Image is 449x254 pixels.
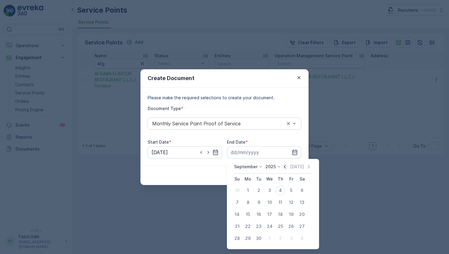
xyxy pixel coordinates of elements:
[243,198,253,207] div: 8
[297,174,307,184] th: Saturday
[265,210,274,219] div: 17
[243,174,253,184] th: Monday
[232,222,242,231] div: 21
[234,164,258,170] p: September
[232,186,242,195] div: 31
[276,198,285,207] div: 11
[148,95,301,101] p: Please make the required selections to create your document.
[276,222,285,231] div: 25
[275,174,286,184] th: Thursday
[227,139,246,145] label: End Date
[290,164,304,170] p: [DATE]
[148,146,222,158] input: dd/mm/yyyy
[148,139,169,145] label: Start Date
[254,234,264,243] div: 30
[297,186,307,195] div: 6
[297,198,307,207] div: 13
[243,222,253,231] div: 22
[286,186,296,195] div: 5
[265,222,274,231] div: 24
[243,186,253,195] div: 1
[254,222,264,231] div: 23
[297,210,307,219] div: 20
[243,210,253,219] div: 15
[286,174,297,184] th: Friday
[286,222,296,231] div: 26
[148,106,181,111] label: Document Type
[286,198,296,207] div: 12
[264,174,275,184] th: Wednesday
[276,186,285,195] div: 4
[243,234,253,243] div: 29
[286,234,296,243] div: 3
[265,234,274,243] div: 1
[232,210,242,219] div: 14
[265,164,276,170] p: 2025
[297,222,307,231] div: 27
[265,186,274,195] div: 3
[232,174,243,184] th: Sunday
[286,210,296,219] div: 19
[232,234,242,243] div: 28
[265,198,274,207] div: 10
[276,210,285,219] div: 18
[254,186,264,195] div: 2
[254,198,264,207] div: 9
[232,198,242,207] div: 7
[254,210,264,219] div: 16
[276,234,285,243] div: 2
[253,174,264,184] th: Tuesday
[227,146,301,158] input: dd/mm/yyyy
[148,74,194,82] p: Create Document
[297,234,307,243] div: 4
